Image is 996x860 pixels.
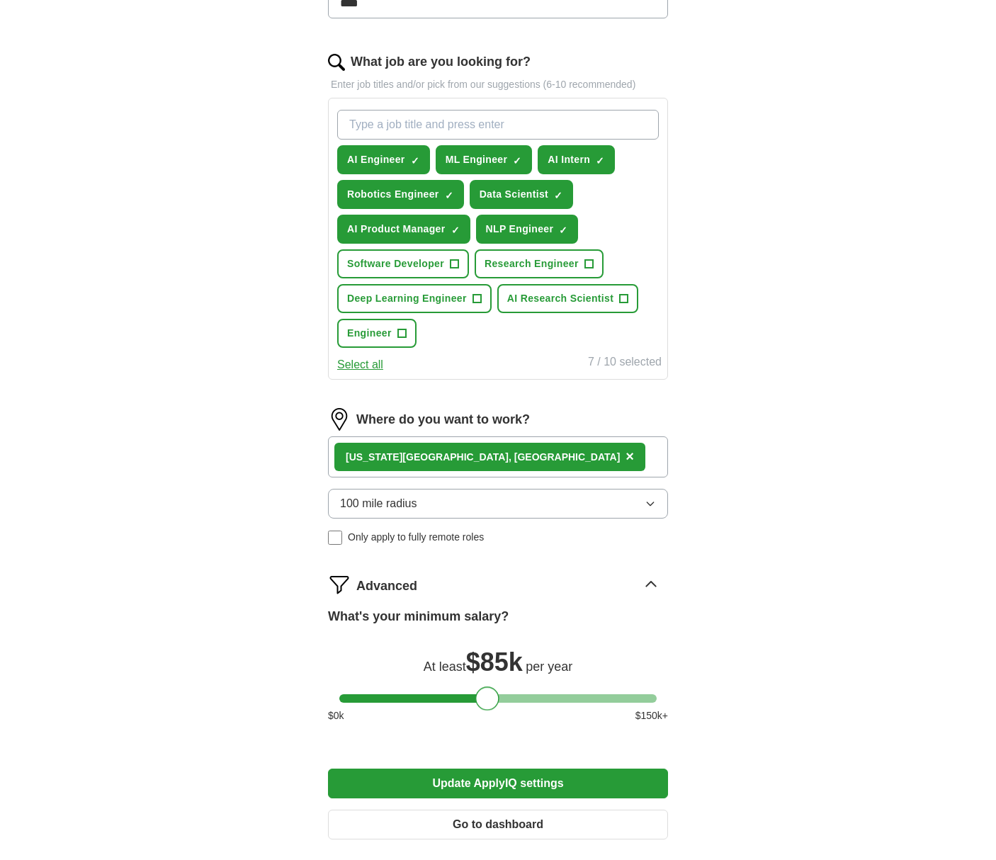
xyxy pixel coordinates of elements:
button: ML Engineer✓ [436,145,533,174]
button: Select all [337,356,383,373]
button: NLP Engineer✓ [476,215,579,244]
span: ✓ [559,225,567,236]
span: AI Intern [548,152,590,167]
span: ✓ [554,190,562,201]
button: Engineer [337,319,417,348]
span: Software Developer [347,256,444,271]
img: search.png [328,54,345,71]
span: 100 mile radius [340,495,417,512]
button: Software Developer [337,249,469,278]
button: Robotics Engineer✓ [337,180,464,209]
button: Update ApplyIQ settings [328,769,668,798]
input: Only apply to fully remote roles [328,531,342,545]
span: $ 0 k [328,708,344,723]
button: 100 mile radius [328,489,668,519]
span: Deep Learning Engineer [347,291,467,306]
span: ML Engineer [446,152,508,167]
span: Engineer [347,326,392,341]
span: NLP Engineer [486,222,554,237]
span: Advanced [356,577,417,596]
button: × [626,446,634,468]
img: filter [328,573,351,596]
span: $ 150 k+ [635,708,668,723]
label: Where do you want to work? [356,410,530,429]
span: per year [526,660,572,674]
button: AI Product Manager✓ [337,215,470,244]
button: Data Scientist✓ [470,180,574,209]
div: [US_STATE][GEOGRAPHIC_DATA], [GEOGRAPHIC_DATA] [346,450,620,465]
span: Data Scientist [480,187,549,202]
span: Robotics Engineer [347,187,439,202]
label: What job are you looking for? [351,52,531,72]
span: ✓ [451,225,460,236]
span: ✓ [513,155,521,166]
img: location.png [328,408,351,431]
button: Deep Learning Engineer [337,284,492,313]
span: Research Engineer [485,256,579,271]
button: AI Research Scientist [497,284,639,313]
span: ✓ [411,155,419,166]
button: AI Intern✓ [538,145,615,174]
span: ✓ [596,155,604,166]
button: AI Engineer✓ [337,145,430,174]
div: 7 / 10 selected [588,353,662,373]
span: AI Product Manager [347,222,446,237]
span: × [626,448,634,464]
label: What's your minimum salary? [328,607,509,626]
span: At least [424,660,466,674]
p: Enter job titles and/or pick from our suggestions (6-10 recommended) [328,77,668,92]
button: Go to dashboard [328,810,668,839]
span: Only apply to fully remote roles [348,530,484,545]
span: AI Engineer [347,152,405,167]
button: Research Engineer [475,249,604,278]
span: ✓ [445,190,453,201]
span: $ 85k [466,647,523,677]
span: AI Research Scientist [507,291,614,306]
input: Type a job title and press enter [337,110,659,140]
